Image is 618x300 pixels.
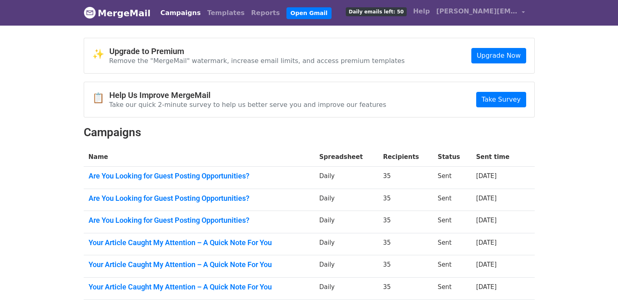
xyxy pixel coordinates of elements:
[314,189,378,211] td: Daily
[476,239,497,246] a: [DATE]
[314,255,378,278] td: Daily
[471,148,523,167] th: Sent time
[433,233,471,255] td: Sent
[433,211,471,233] td: Sent
[89,260,310,269] a: Your Article Caught My Attention – A Quick Note For You
[476,261,497,268] a: [DATE]
[84,7,96,19] img: MergeMail logo
[433,189,471,211] td: Sent
[314,148,378,167] th: Spreadsheet
[84,126,535,139] h2: Campaigns
[476,92,526,107] a: Take Survey
[89,283,310,291] a: Your Article Caught My Attention – A Quick Note For You
[204,5,248,21] a: Templates
[433,255,471,278] td: Sent
[89,194,310,203] a: Are You Looking for Guest Posting Opportunities?
[286,7,332,19] a: Open Gmail
[92,48,109,60] span: ✨
[410,3,433,20] a: Help
[314,233,378,255] td: Daily
[248,5,283,21] a: Reports
[378,148,433,167] th: Recipients
[314,211,378,233] td: Daily
[476,172,497,180] a: [DATE]
[433,148,471,167] th: Status
[433,3,528,22] a: [PERSON_NAME][EMAIL_ADDRESS][DOMAIN_NAME]
[89,172,310,180] a: Are You Looking for Guest Posting Opportunities?
[378,278,433,300] td: 35
[314,167,378,189] td: Daily
[84,148,314,167] th: Name
[378,211,433,233] td: 35
[436,7,518,16] span: [PERSON_NAME][EMAIL_ADDRESS][DOMAIN_NAME]
[433,278,471,300] td: Sent
[476,195,497,202] a: [DATE]
[378,233,433,255] td: 35
[378,189,433,211] td: 35
[84,4,151,22] a: MergeMail
[157,5,204,21] a: Campaigns
[109,46,405,56] h4: Upgrade to Premium
[89,216,310,225] a: Are You Looking for Guest Posting Opportunities?
[346,7,406,16] span: Daily emails left: 50
[433,167,471,189] td: Sent
[89,238,310,247] a: Your Article Caught My Attention – A Quick Note For You
[314,278,378,300] td: Daily
[109,90,386,100] h4: Help Us Improve MergeMail
[92,92,109,104] span: 📋
[378,255,433,278] td: 35
[378,167,433,189] td: 35
[343,3,410,20] a: Daily emails left: 50
[471,48,526,63] a: Upgrade Now
[109,100,386,109] p: Take our quick 2-minute survey to help us better serve you and improve our features
[109,57,405,65] p: Remove the "MergeMail" watermark, increase email limits, and access premium templates
[476,217,497,224] a: [DATE]
[476,283,497,291] a: [DATE]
